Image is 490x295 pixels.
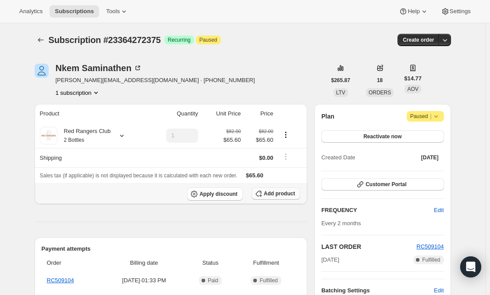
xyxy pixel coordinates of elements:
span: Create order [403,36,434,43]
button: Subscriptions [35,34,47,46]
span: Fulfilled [259,277,277,284]
span: Every 2 months [321,220,361,227]
span: Subscription #23364272375 [49,35,161,45]
span: Paid [208,277,218,284]
span: [DATE] [421,154,439,161]
span: Created Date [321,153,355,162]
h2: Plan [321,112,334,121]
a: RC509104 [416,243,444,250]
th: Product [35,104,148,123]
span: 18 [377,77,383,84]
button: Create order [398,34,439,46]
span: Paused [410,112,440,121]
span: | [430,113,431,120]
th: Quantity [147,104,201,123]
button: $265.87 [326,74,355,86]
span: $14.77 [404,74,422,83]
button: Reactivate now [321,130,444,143]
span: $65.60 [246,136,273,144]
span: Recurring [168,36,191,43]
th: Unit Price [201,104,244,123]
button: Settings [436,5,476,18]
small: 2 Bottles [64,137,85,143]
h2: FREQUENCY [321,206,434,215]
span: $65.60 [246,172,263,179]
h2: LAST ORDER [321,242,416,251]
button: Tools [101,5,134,18]
span: Reactivate now [363,133,401,140]
span: Status [189,259,232,267]
span: [DATE] · 01:33 PM [104,276,184,285]
span: AOV [407,86,418,92]
span: Billing date [104,259,184,267]
button: Shipping actions [279,152,293,162]
button: Subscriptions [50,5,99,18]
button: Analytics [14,5,48,18]
span: Customer Portal [366,181,406,188]
span: LTV [336,90,345,96]
span: Nkem Saminathen [35,64,49,78]
span: Subscriptions [55,8,94,15]
img: product img [40,127,57,144]
button: Add product [252,187,300,200]
button: Edit [429,203,449,217]
span: Fulfilled [422,256,440,263]
span: $0.00 [259,155,273,161]
small: $82.00 [226,129,241,134]
span: Apply discount [199,191,238,198]
button: RC509104 [416,242,444,251]
span: [PERSON_NAME][EMAIL_ADDRESS][DOMAIN_NAME] · [PHONE_NUMBER] [56,76,255,85]
span: [DATE] [321,255,339,264]
div: Nkem Saminathen [56,64,142,72]
span: Help [408,8,419,15]
th: Shipping [35,148,148,167]
button: [DATE] [416,151,444,164]
button: Customer Portal [321,178,444,191]
span: $65.60 [224,136,241,144]
span: Sales tax (if applicable) is not displayed because it is calculated with each new order. [40,173,238,179]
a: RC509104 [47,277,74,284]
span: Paused [199,36,217,43]
div: Open Intercom Messenger [460,256,481,277]
span: $265.87 [331,77,350,84]
button: Product actions [56,88,100,97]
span: Edit [434,206,444,215]
button: 18 [372,74,388,86]
span: Analytics [19,8,43,15]
button: Help [394,5,433,18]
th: Price [243,104,276,123]
div: Red Rangers Club [57,127,111,144]
span: ORDERS [369,90,391,96]
small: $82.00 [259,129,273,134]
span: Fulfillment [237,259,295,267]
span: Settings [450,8,471,15]
h2: Payment attempts [42,245,301,253]
th: Order [42,253,102,273]
button: Apply discount [187,187,243,201]
span: Tools [106,8,120,15]
span: Add product [264,190,295,197]
span: Edit [434,286,444,295]
button: Product actions [279,130,293,140]
h6: Batching Settings [321,286,434,295]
